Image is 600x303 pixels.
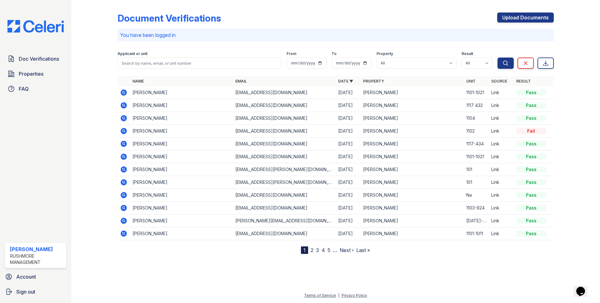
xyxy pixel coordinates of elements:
a: Account [2,270,69,283]
a: Last » [356,247,370,253]
td: [PERSON_NAME] [130,163,233,176]
td: [DATE] [336,215,361,227]
td: [DATE] [336,189,361,202]
div: Pass [516,115,546,121]
td: [DATE] [336,150,361,163]
a: 2 [311,247,313,253]
td: [PERSON_NAME] [361,125,463,138]
a: Unit [466,79,476,83]
td: [DATE] [336,125,361,138]
td: Link [489,202,514,215]
td: 101 [464,176,489,189]
td: [PERSON_NAME] [361,227,463,240]
div: Pass [516,89,546,96]
span: Properties [19,70,43,78]
div: Document Verifications [117,13,221,24]
div: Pass [516,179,546,185]
td: Link [489,138,514,150]
td: 1101-1021 [464,150,489,163]
span: FAQ [19,85,29,93]
td: 1101-1011 [464,227,489,240]
div: Pass [516,141,546,147]
td: Link [489,112,514,125]
a: Doc Verifications [5,53,66,65]
td: Link [489,150,514,163]
td: [PERSON_NAME] [361,99,463,112]
td: [PERSON_NAME] [130,99,233,112]
td: [PERSON_NAME] [130,227,233,240]
td: [DATE] [336,112,361,125]
td: [PERSON_NAME] [130,202,233,215]
td: [PERSON_NAME] [361,176,463,189]
input: Search by name, email, or unit number [117,58,282,69]
td: [EMAIL_ADDRESS][DOMAIN_NAME] [233,86,336,99]
a: Email [235,79,247,83]
td: [EMAIL_ADDRESS][DOMAIN_NAME] [233,125,336,138]
a: Sign out [2,285,69,298]
div: Pass [516,192,546,198]
td: 1117-434 [464,138,489,150]
td: [PERSON_NAME] [361,150,463,163]
a: Name [132,79,144,83]
td: [PERSON_NAME] [130,86,233,99]
td: Link [489,227,514,240]
div: Pass [516,230,546,237]
div: Pass [516,218,546,224]
div: | [338,293,339,298]
span: Doc Verifications [19,55,59,63]
td: [PERSON_NAME] [130,189,233,202]
a: Date ▼ [338,79,353,83]
div: Pass [516,102,546,109]
td: [EMAIL_ADDRESS][DOMAIN_NAME] [233,189,336,202]
td: 1103-924 [464,202,489,215]
img: CE_Logo_Blue-a8612792a0a2168367f1c8372b55b34899dd931a85d93a1a3d3e32e68fde9ad4.png [2,20,69,33]
td: [EMAIL_ADDRESS][DOMAIN_NAME] [233,150,336,163]
td: [PERSON_NAME] [361,189,463,202]
td: [DATE] [336,227,361,240]
td: [PERSON_NAME] [361,112,463,125]
td: [PERSON_NAME] [361,215,463,227]
td: [PERSON_NAME] [130,150,233,163]
a: Properties [5,68,66,80]
td: [PERSON_NAME] [130,125,233,138]
label: From [287,51,296,56]
td: Link [489,215,514,227]
td: [PERSON_NAME] [361,138,463,150]
div: Fail [516,128,546,134]
td: [PERSON_NAME] [361,86,463,99]
td: [EMAIL_ADDRESS][PERSON_NAME][DOMAIN_NAME] [233,176,336,189]
td: [DATE]-[DATE] [464,215,489,227]
span: Account [16,273,36,280]
td: [PERSON_NAME][EMAIL_ADDRESS][DOMAIN_NAME] [233,215,336,227]
div: [PERSON_NAME] [10,245,64,253]
a: FAQ [5,83,66,95]
a: Next › [340,247,354,253]
div: Rushmore Management [10,253,64,265]
td: 101 [464,163,489,176]
td: [PERSON_NAME] [361,202,463,215]
td: [EMAIL_ADDRESS][DOMAIN_NAME] [233,112,336,125]
td: [PERSON_NAME] [130,138,233,150]
div: Pass [516,154,546,160]
a: Terms of Service [304,293,336,298]
td: 1117 432 [464,99,489,112]
a: Property [363,79,384,83]
a: 4 [322,247,325,253]
td: Link [489,163,514,176]
td: Link [489,189,514,202]
td: [DATE] [336,163,361,176]
td: [PERSON_NAME] [130,176,233,189]
td: Na [464,189,489,202]
td: 1104 [464,112,489,125]
td: Link [489,125,514,138]
a: Result [516,79,531,83]
td: [EMAIL_ADDRESS][DOMAIN_NAME] [233,227,336,240]
td: [DATE] [336,99,361,112]
a: 5 [327,247,330,253]
td: 1101-1021 [464,86,489,99]
span: Sign out [16,288,35,295]
a: Source [491,79,507,83]
label: Applicant or unit [117,51,147,56]
label: Property [377,51,393,56]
